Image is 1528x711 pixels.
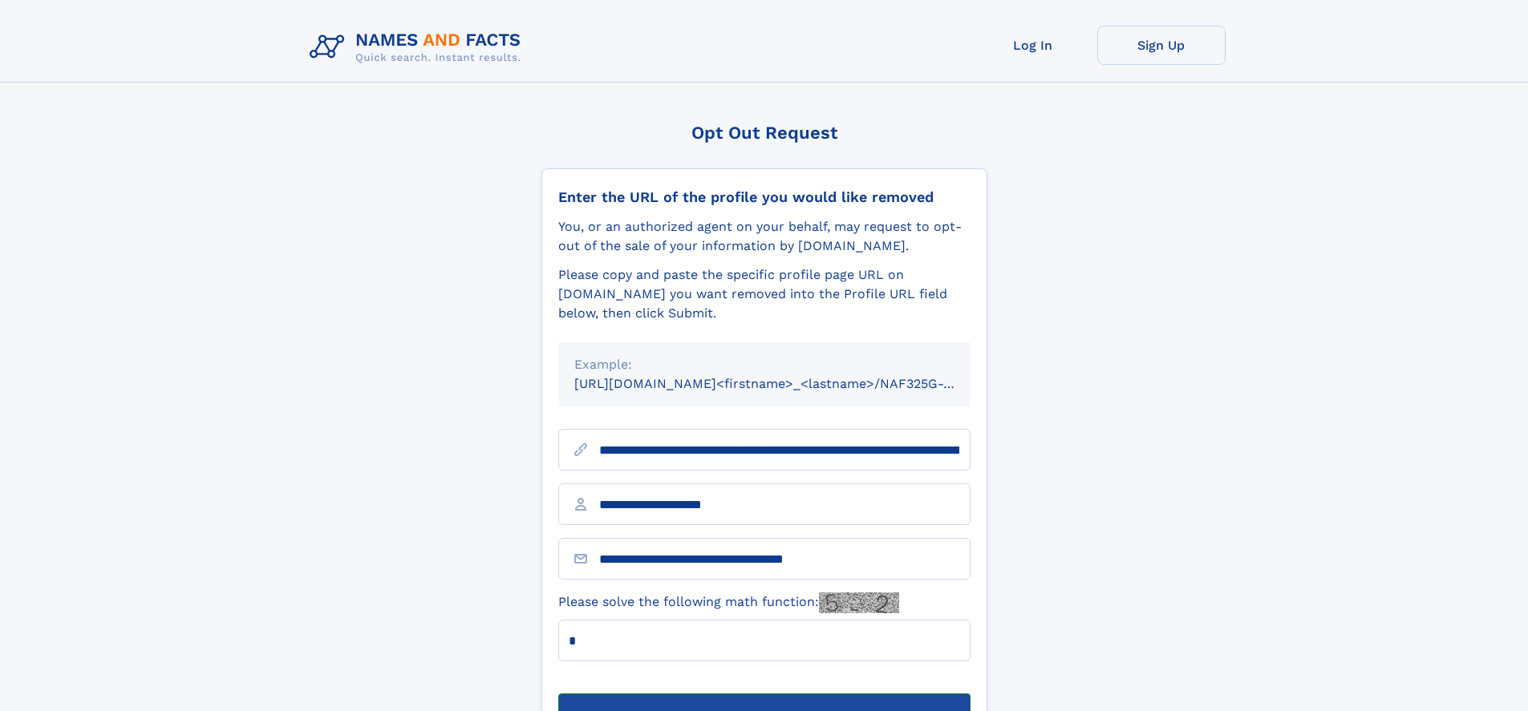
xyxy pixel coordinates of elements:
[558,188,971,206] div: Enter the URL of the profile you would like removed
[541,123,987,143] div: Opt Out Request
[558,217,971,256] div: You, or an authorized agent on your behalf, may request to opt-out of the sale of your informatio...
[303,26,534,69] img: Logo Names and Facts
[558,592,899,613] label: Please solve the following math function:
[574,355,954,374] div: Example:
[574,376,1001,391] small: [URL][DOMAIN_NAME]<firstname>_<lastname>/NAF325G-xxxxxxxx
[558,265,971,323] div: Please copy and paste the specific profile page URL on [DOMAIN_NAME] you want removed into the Pr...
[969,26,1097,65] a: Log In
[1097,26,1226,65] a: Sign Up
